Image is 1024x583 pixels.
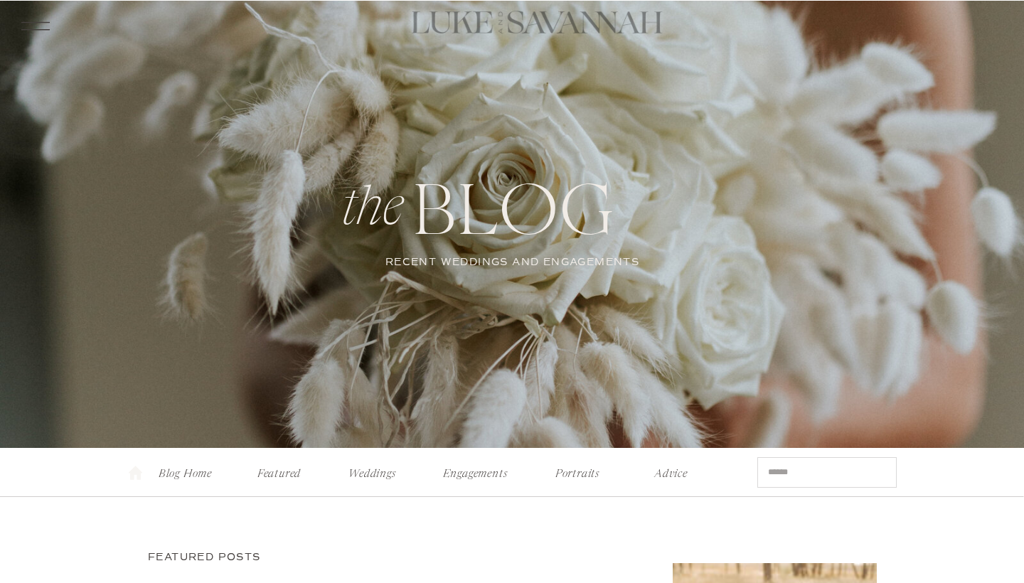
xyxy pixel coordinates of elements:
[148,550,280,567] p: FEATURED POSTS
[252,463,306,478] a: Featured
[644,463,698,478] a: Advice
[341,178,439,233] p: the
[344,463,400,478] a: Weddings
[157,463,213,478] a: Blog Home
[439,463,511,478] a: Engagements
[363,255,661,271] p: RECENT Weddings AND engagements
[549,463,606,478] a: Portraits
[350,174,675,246] h1: blog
